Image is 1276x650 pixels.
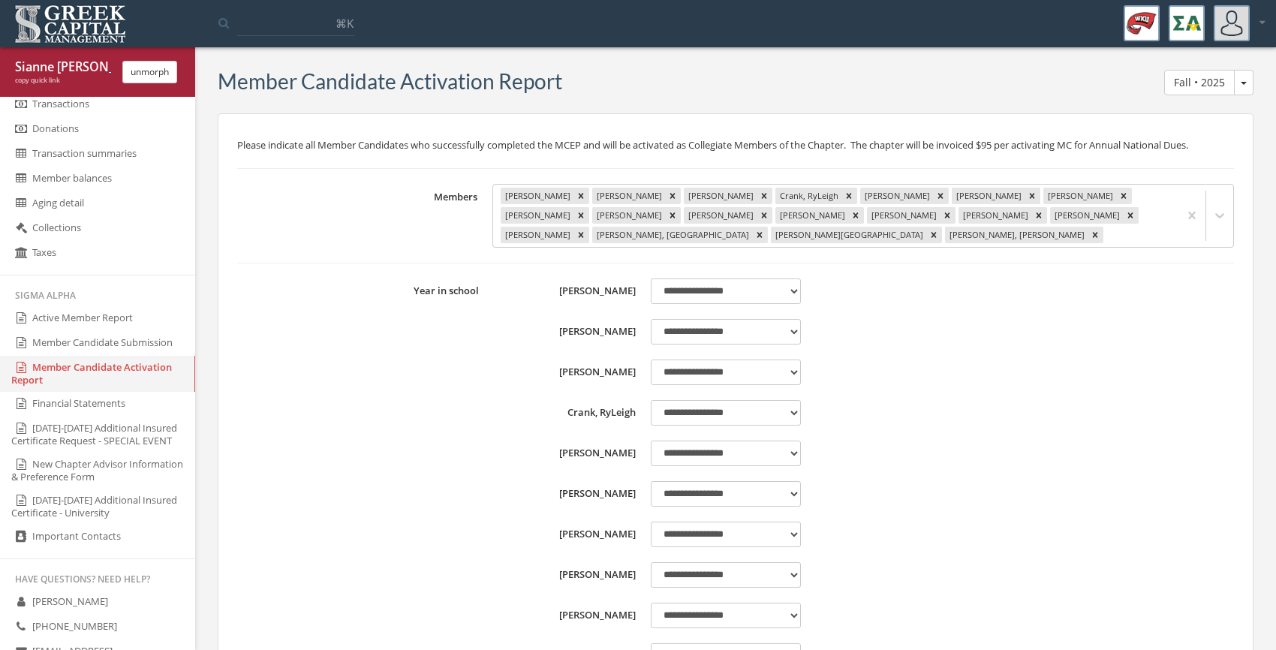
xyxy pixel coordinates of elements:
[15,76,111,86] div: copy quick link
[939,207,955,224] div: Remove Rice, Ellie
[925,227,942,243] div: Remove Skelton, Addison
[775,188,841,204] div: Crank, RyLeigh
[841,188,857,204] div: Remove Crank, RyLeigh
[494,278,643,304] label: [PERSON_NAME]
[501,207,573,224] div: [PERSON_NAME]
[494,360,643,385] label: [PERSON_NAME]
[336,16,354,31] span: ⌘K
[1122,207,1139,224] div: Remove Rivas, Sianne
[959,207,1031,224] div: [PERSON_NAME]
[860,188,932,204] div: [PERSON_NAME]
[771,227,925,243] div: [PERSON_NAME][GEOGRAPHIC_DATA]
[494,522,643,547] label: [PERSON_NAME]
[1115,188,1132,204] div: Remove Hogue, Mackenzie
[592,227,751,243] div: [PERSON_NAME], [GEOGRAPHIC_DATA]
[218,70,562,93] h3: Member Candidate Activation Report
[573,207,589,224] div: Remove Jachimowicz, Alicia
[775,207,847,224] div: [PERSON_NAME]
[592,188,664,204] div: [PERSON_NAME]
[237,137,1234,153] p: Please indicate all Member Candidates who successfully completed the MCEP and will be activated a...
[573,227,589,243] div: Remove Saunders, Abigayle
[1031,207,1047,224] div: Remove Richey, Madyson
[847,207,864,224] div: Remove Miller, Aubrey
[751,227,768,243] div: Remove Scruggs, Holland
[664,207,681,224] div: Remove Jordan, Alena
[1087,227,1103,243] div: Remove Trammell, Tesla Nicole
[15,59,111,76] div: Sianne [PERSON_NAME]
[756,188,772,204] div: Remove Chunglo, Emily
[573,188,589,204] div: Remove Berry, Kendall
[494,603,643,628] label: [PERSON_NAME]
[952,188,1024,204] div: [PERSON_NAME]
[122,61,177,83] button: unmorph
[867,207,939,224] div: [PERSON_NAME]
[1024,188,1040,204] div: Remove Ebelhar, Jolynne
[494,562,643,588] label: [PERSON_NAME]
[494,441,643,466] label: [PERSON_NAME]
[32,594,108,608] span: [PERSON_NAME]
[1234,70,1253,95] button: Fall • 2025
[494,319,643,345] label: [PERSON_NAME]
[501,188,573,204] div: [PERSON_NAME]
[945,227,1087,243] div: [PERSON_NAME], [PERSON_NAME]
[494,400,643,426] label: Crank, RyLeigh
[1164,70,1235,95] button: Fall • 2025
[237,184,485,247] label: Members
[501,227,573,243] div: [PERSON_NAME]
[1050,207,1122,224] div: [PERSON_NAME]
[756,207,772,224] div: Remove Litchfield, Lucy
[592,207,664,224] div: [PERSON_NAME]
[1043,188,1115,204] div: [PERSON_NAME]
[684,207,756,224] div: [PERSON_NAME]
[932,188,949,204] div: Remove Davidson, Emma
[664,188,681,204] div: Remove Brookover, Delaney
[684,188,756,204] div: [PERSON_NAME]
[494,481,643,507] label: [PERSON_NAME]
